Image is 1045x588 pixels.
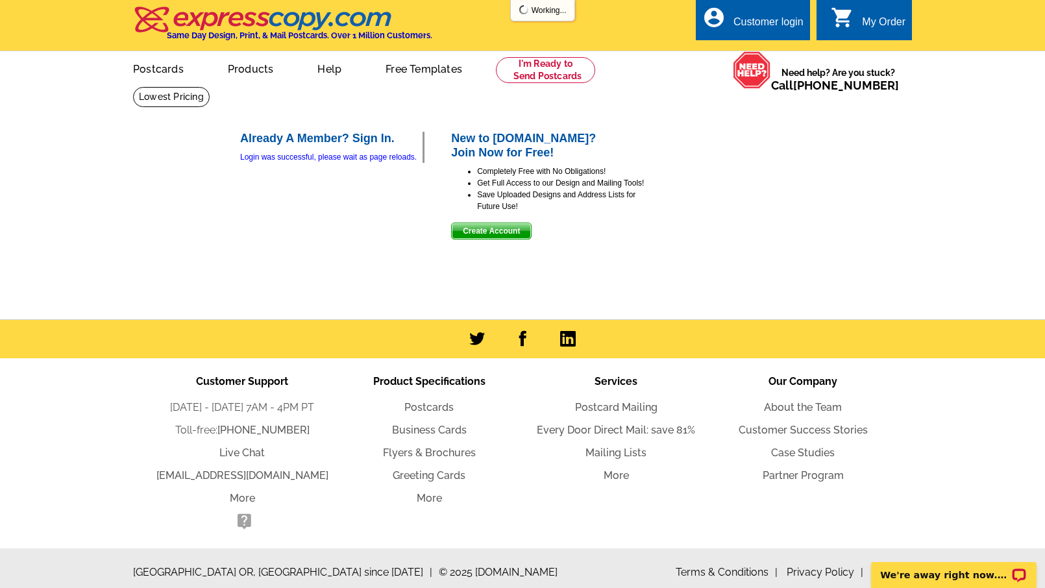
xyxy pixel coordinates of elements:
[768,375,837,387] span: Our Company
[537,424,695,436] a: Every Door Direct Mail: save 81%
[373,375,486,387] span: Product Specifications
[771,66,905,92] span: Need help? Are you stuck?
[519,5,529,15] img: loading...
[831,14,905,31] a: shopping_cart My Order
[404,401,454,413] a: Postcards
[477,165,646,177] li: Completely Free with No Obligations!
[787,566,863,578] a: Privacy Policy
[240,151,423,163] div: Login was successful, please wait as page reloads.
[831,6,854,29] i: shopping_cart
[240,132,423,146] h2: Already A Member? Sign In.
[452,223,531,239] span: Create Account
[477,177,646,189] li: Get Full Access to our Design and Mailing Tools!
[763,469,844,482] a: Partner Program
[595,375,637,387] span: Services
[451,132,646,160] h2: New to [DOMAIN_NAME]? Join Now for Free!
[365,53,483,83] a: Free Templates
[149,400,336,415] li: [DATE] - [DATE] 7AM - 4PM PT
[392,424,467,436] a: Business Cards
[219,447,265,459] a: Live Chat
[771,447,835,459] a: Case Studies
[702,14,804,31] a: account_circle Customer login
[863,547,1045,588] iframe: LiveChat chat widget
[793,79,899,92] a: [PHONE_NUMBER]
[156,469,328,482] a: [EMAIL_ADDRESS][DOMAIN_NAME]
[451,223,532,239] button: Create Account
[383,447,476,459] a: Flyers & Brochures
[112,53,204,83] a: Postcards
[439,565,558,580] span: © 2025 [DOMAIN_NAME]
[575,401,658,413] a: Postcard Mailing
[167,31,432,40] h4: Same Day Design, Print, & Mail Postcards. Over 1 Million Customers.
[739,424,868,436] a: Customer Success Stories
[133,16,432,40] a: Same Day Design, Print, & Mail Postcards. Over 1 Million Customers.
[862,16,905,34] div: My Order
[477,189,646,212] li: Save Uploaded Designs and Address Lists for Future Use!
[196,375,288,387] span: Customer Support
[771,79,899,92] span: Call
[297,53,362,83] a: Help
[733,16,804,34] div: Customer login
[149,423,336,438] li: Toll-free:
[133,565,432,580] span: [GEOGRAPHIC_DATA] OR, [GEOGRAPHIC_DATA] since [DATE]
[604,469,629,482] a: More
[230,492,255,504] a: More
[733,51,771,89] img: help
[217,424,310,436] a: [PHONE_NUMBER]
[702,6,726,29] i: account_circle
[207,53,295,83] a: Products
[417,492,442,504] a: More
[393,469,465,482] a: Greeting Cards
[676,566,778,578] a: Terms & Conditions
[764,401,842,413] a: About the Team
[585,447,646,459] a: Mailing Lists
